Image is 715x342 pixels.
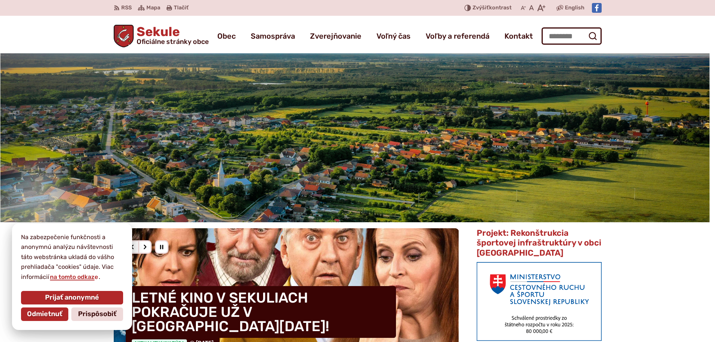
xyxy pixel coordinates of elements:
a: Voľby a referendá [426,26,489,47]
span: Prijať anonymné [45,294,99,302]
span: Oficiálne stránky obce [137,38,209,45]
h1: Sekule [134,26,209,45]
button: Odmietnuť [21,307,68,321]
a: Voľný čas [376,26,411,47]
img: Prejsť na domovskú stránku [114,25,134,47]
a: Samospráva [251,26,295,47]
span: RSS [121,3,132,12]
img: min-cras.png [477,262,601,341]
div: Predošlý slajd [126,240,139,254]
a: Kontakt [504,26,533,47]
span: Projekt: Rekonštrukcia športovej infraštruktúry v obci [GEOGRAPHIC_DATA] [477,228,601,258]
p: Na zabezpečenie funkčnosti a anonymnú analýzu návštevnosti táto webstránka ukladá do vášho prehli... [21,232,123,282]
img: Prejsť na Facebook stránku [592,3,602,13]
a: Zverejňovanie [310,26,361,47]
div: Nasledujúci slajd [138,240,152,254]
span: Tlačiť [174,5,188,11]
a: Obec [217,26,236,47]
button: Prijať anonymné [21,291,123,304]
a: na tomto odkaze [49,273,99,280]
button: Prispôsobiť [71,307,123,321]
span: Prispôsobiť [78,310,116,318]
a: English [563,3,586,12]
span: Zvýšiť [473,5,489,11]
div: Pozastaviť pohyb slajdera [155,240,169,254]
span: kontrast [473,5,512,11]
h4: LETNÉ KINO V SEKULIACH POKRAČUJE UŽ V [GEOGRAPHIC_DATA][DATE]! [126,286,396,338]
a: Logo Sekule, prejsť na domovskú stránku. [114,25,209,47]
span: Odmietnuť [27,310,62,318]
span: English [565,3,584,12]
span: Mapa [146,3,160,12]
